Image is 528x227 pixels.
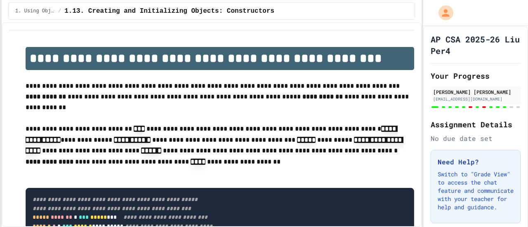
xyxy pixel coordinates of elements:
span: / [58,8,61,14]
span: 1.13. Creating and Initializing Objects: Constructors [64,6,274,16]
span: 1. Using Objects and Methods [15,8,55,14]
h2: Your Progress [431,70,521,82]
h2: Assignment Details [431,119,521,130]
iframe: chat widget [460,158,520,193]
div: [EMAIL_ADDRESS][DOMAIN_NAME] [433,96,518,102]
iframe: chat widget [493,194,520,219]
h3: Need Help? [438,157,514,167]
div: My Account [430,3,455,22]
p: Switch to "Grade View" to access the chat feature and communicate with your teacher for help and ... [438,170,514,211]
div: [PERSON_NAME] [PERSON_NAME] [433,88,518,96]
h1: AP CSA 2025-26 Liu Per4 [431,33,521,56]
div: No due date set [431,133,521,143]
